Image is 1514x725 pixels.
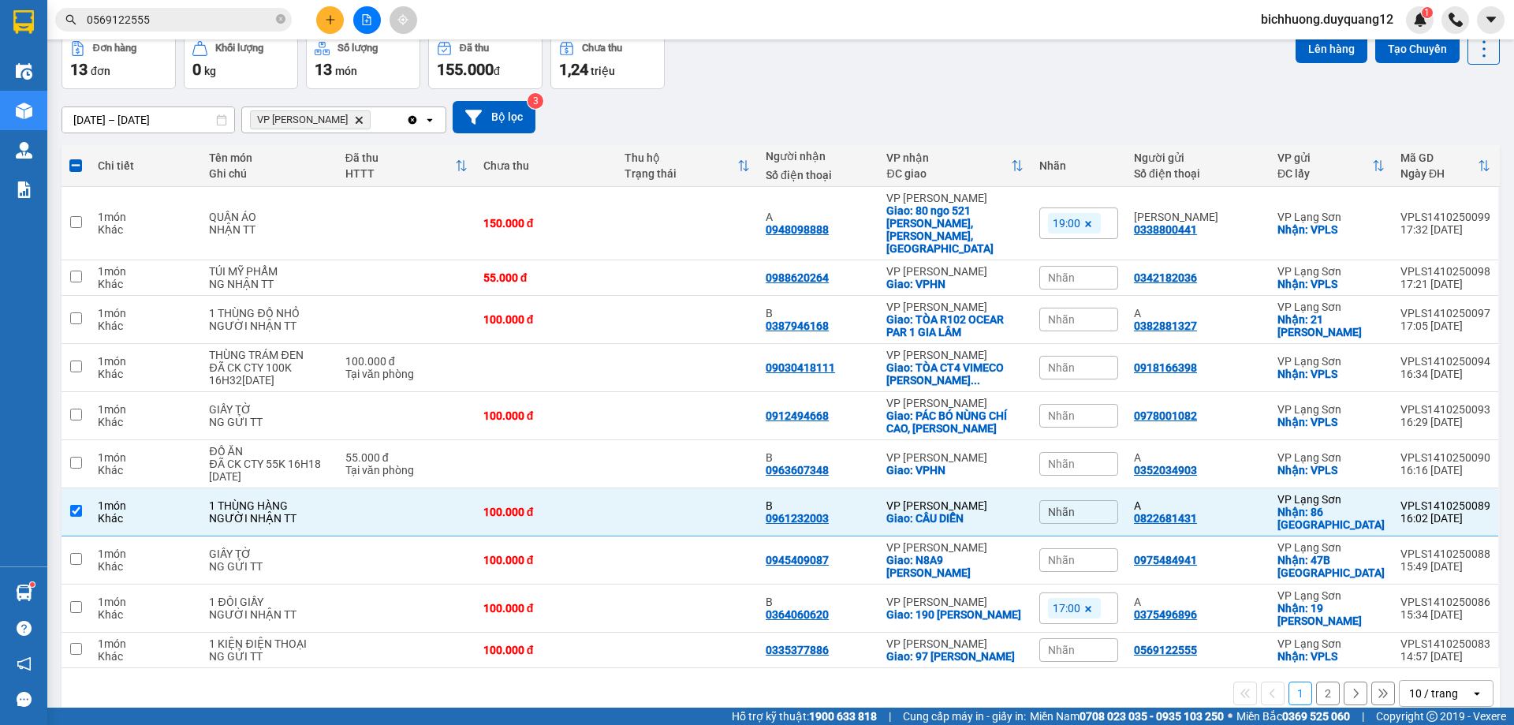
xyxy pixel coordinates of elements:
[1048,409,1075,422] span: Nhãn
[91,65,110,77] span: đơn
[766,608,829,621] div: 0364060620
[766,409,829,422] div: 0912494668
[1277,167,1372,180] div: ĐC lấy
[98,499,193,512] div: 1 món
[1134,151,1262,164] div: Người gửi
[1134,409,1197,422] div: 0978001082
[625,151,737,164] div: Thu hộ
[1400,355,1490,368] div: VPLS1410250094
[1048,554,1075,566] span: Nhãn
[1277,451,1385,464] div: VP Lạng Sơn
[1400,608,1490,621] div: 15:34 [DATE]
[886,451,1024,464] div: VP [PERSON_NAME]
[184,32,298,89] button: Khối lượng0kg
[886,499,1024,512] div: VP [PERSON_NAME]
[1400,403,1490,416] div: VPLS1410250093
[494,65,500,77] span: đ
[428,32,543,89] button: Đã thu155.000đ
[98,416,193,428] div: Khác
[209,211,329,223] div: QUẦN ÁO
[98,547,193,560] div: 1 món
[1400,278,1490,290] div: 17:21 [DATE]
[453,101,535,133] button: Bộ lọc
[354,115,364,125] svg: Delete
[1471,687,1483,700] svg: open
[209,167,329,180] div: Ghi chú
[483,506,609,518] div: 100.000 đ
[93,43,136,54] div: Đơn hàng
[582,43,622,54] div: Chưa thu
[209,403,329,416] div: GIẤY TỜ
[209,547,329,560] div: GIẤY TỜ
[1277,265,1385,278] div: VP Lạng Sơn
[766,644,829,656] div: 0335377886
[1048,644,1075,656] span: Nhãn
[1422,7,1433,18] sup: 1
[886,409,1024,435] div: Giao: PÁC BÓ NÙNG CHÍ CAO, CAO BẰNG
[886,596,1024,608] div: VP [PERSON_NAME]
[1400,307,1490,320] div: VPLS1410250097
[617,145,758,187] th: Toggle SortBy
[98,355,193,368] div: 1 món
[766,554,829,566] div: 0945409087
[766,499,871,512] div: B
[98,650,193,663] div: Khác
[335,65,357,77] span: món
[460,43,489,54] div: Đã thu
[886,650,1024,663] div: Giao: 97 DƯƠNG VĂN BÉ
[483,271,609,284] div: 55.000 đ
[1484,13,1498,27] span: caret-down
[215,43,263,54] div: Khối lượng
[766,169,871,181] div: Số điện thoại
[209,278,329,290] div: NG NHẬN TT
[1277,151,1372,164] div: VP gửi
[1053,601,1080,615] span: 17:00
[16,585,32,601] img: warehouse-icon
[1048,506,1075,518] span: Nhãn
[1277,493,1385,506] div: VP Lạng Sơn
[98,159,193,172] div: Chi tiết
[483,602,609,615] div: 100.000 đ
[361,14,372,25] span: file-add
[276,13,285,28] span: close-circle
[1400,320,1490,332] div: 17:05 [DATE]
[1400,151,1478,164] div: Mã GD
[17,656,32,671] span: notification
[209,151,329,164] div: Tên món
[766,223,829,236] div: 0948098888
[1449,13,1463,27] img: phone-icon
[209,650,329,663] div: NG GỬI TT
[13,10,34,34] img: logo-vxr
[345,167,455,180] div: HTTT
[423,114,436,126] svg: open
[1400,650,1490,663] div: 14:57 [DATE]
[766,464,829,476] div: 0963607348
[16,142,32,159] img: warehouse-icon
[345,451,468,464] div: 55.000 đ
[315,60,332,79] span: 13
[316,6,344,34] button: plus
[345,151,455,164] div: Đã thu
[889,708,891,725] span: |
[886,349,1024,361] div: VP [PERSON_NAME]
[98,368,193,380] div: Khác
[1400,368,1490,380] div: 16:34 [DATE]
[1277,416,1385,428] div: Nhận: VPLS
[1134,608,1197,621] div: 0375496896
[353,6,381,34] button: file-add
[1134,167,1262,180] div: Số điện thoại
[1134,554,1197,566] div: 0975484941
[397,14,408,25] span: aim
[766,361,835,374] div: 09030418111
[1134,307,1262,320] div: A
[1400,211,1490,223] div: VPLS1410250099
[1277,602,1385,627] div: Nhận: 19 MINH KHAI
[1424,7,1430,18] span: 1
[1413,13,1427,27] img: icon-new-feature
[1400,637,1490,650] div: VPLS1410250083
[306,32,420,89] button: Số lượng13món
[1134,644,1197,656] div: 0569122555
[886,397,1024,409] div: VP [PERSON_NAME]
[1277,541,1385,554] div: VP Lạng Sơn
[62,32,176,89] button: Đơn hàng13đơn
